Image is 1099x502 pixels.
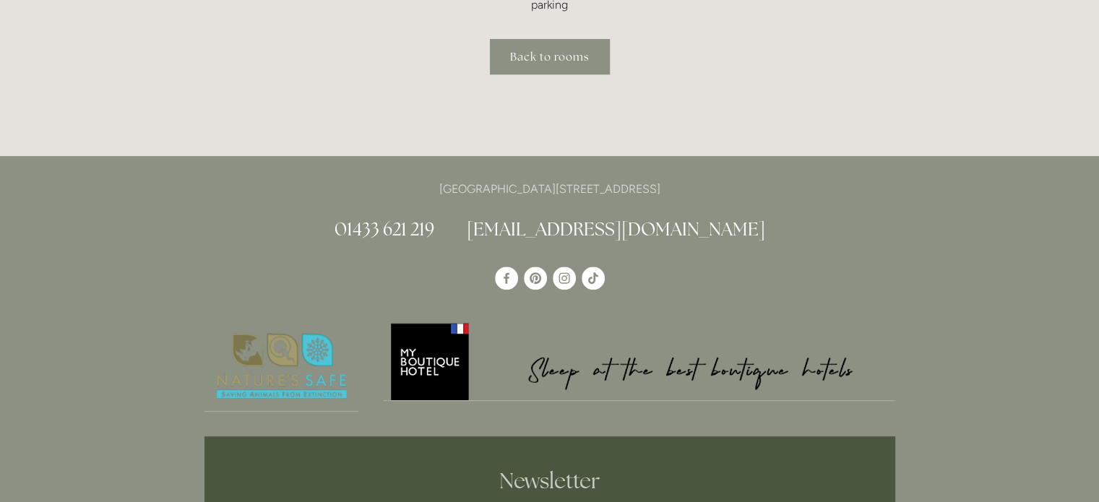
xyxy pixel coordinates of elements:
[204,179,895,199] p: [GEOGRAPHIC_DATA][STREET_ADDRESS]
[553,267,576,290] a: Instagram
[490,39,610,74] a: Back to rooms
[467,217,765,241] a: [EMAIL_ADDRESS][DOMAIN_NAME]
[495,267,518,290] a: Losehill House Hotel & Spa
[383,321,895,401] img: My Boutique Hotel - Logo
[204,321,359,412] img: Nature's Safe - Logo
[335,217,434,241] a: 01433 621 219
[383,321,895,402] a: My Boutique Hotel - Logo
[524,267,547,290] a: Pinterest
[283,468,816,494] h2: Newsletter
[582,267,605,290] a: TikTok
